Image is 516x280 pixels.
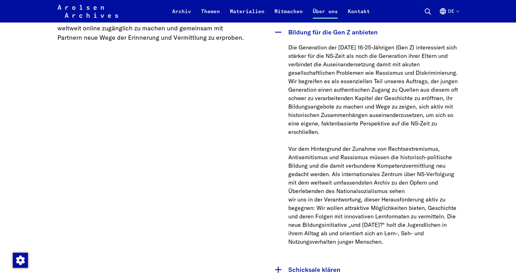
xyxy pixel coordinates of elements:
img: Zustimmung ändern [13,253,28,268]
button: Bildung für die Gen Z anbieten [271,21,459,43]
a: Materialien [225,8,269,23]
a: Themen [196,8,225,23]
button: Deutsch, Sprachauswahl [439,8,459,23]
a: Archiv [167,8,196,23]
nav: Primär [167,4,375,19]
p: Die Generation der [DATE] 16-25-Jährigen (Gen Z) interessiert sich stärker für die NS-Zeit als no... [288,43,459,246]
a: Kontakt [343,8,375,23]
a: Mitmachen [269,8,308,23]
div: Bildung für die Gen Z anbieten [271,43,459,258]
a: Über uns [308,8,343,23]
